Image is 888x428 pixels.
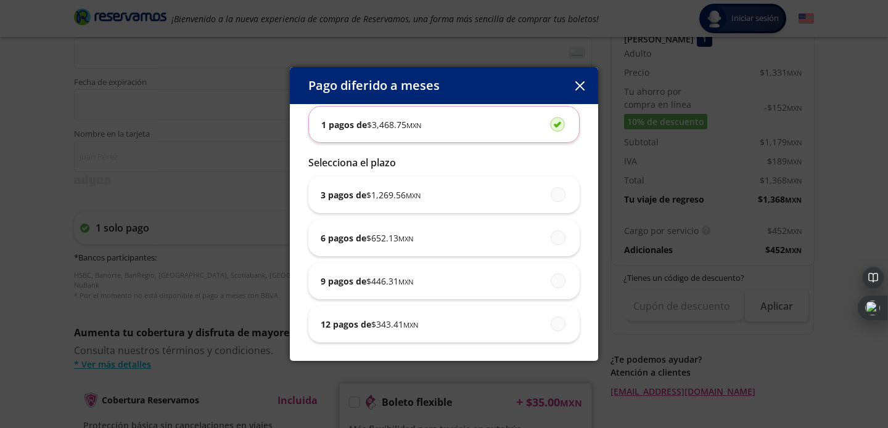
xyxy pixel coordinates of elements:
[816,357,876,416] iframe: Messagebird Livechat Widget
[366,188,421,201] span: $ 1,269.56
[398,277,413,286] small: MXN
[321,275,413,288] p: 9 pagos de
[371,318,418,331] span: $ 343.41
[366,232,413,244] span: $ 652.13
[398,234,413,243] small: MXN
[403,320,418,329] small: MXN
[321,188,421,201] p: 3 pagos de
[321,232,413,244] p: 6 pagos de
[367,118,421,131] span: $ 3,468.75
[406,191,421,200] small: MXN
[321,118,421,131] p: 1 pagos de
[308,76,440,95] p: Pago diferido a meses
[308,155,580,170] p: Selecciona el plazo
[366,275,413,288] span: $ 446.31
[406,121,421,130] small: MXN
[321,318,418,331] p: 12 pagos de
